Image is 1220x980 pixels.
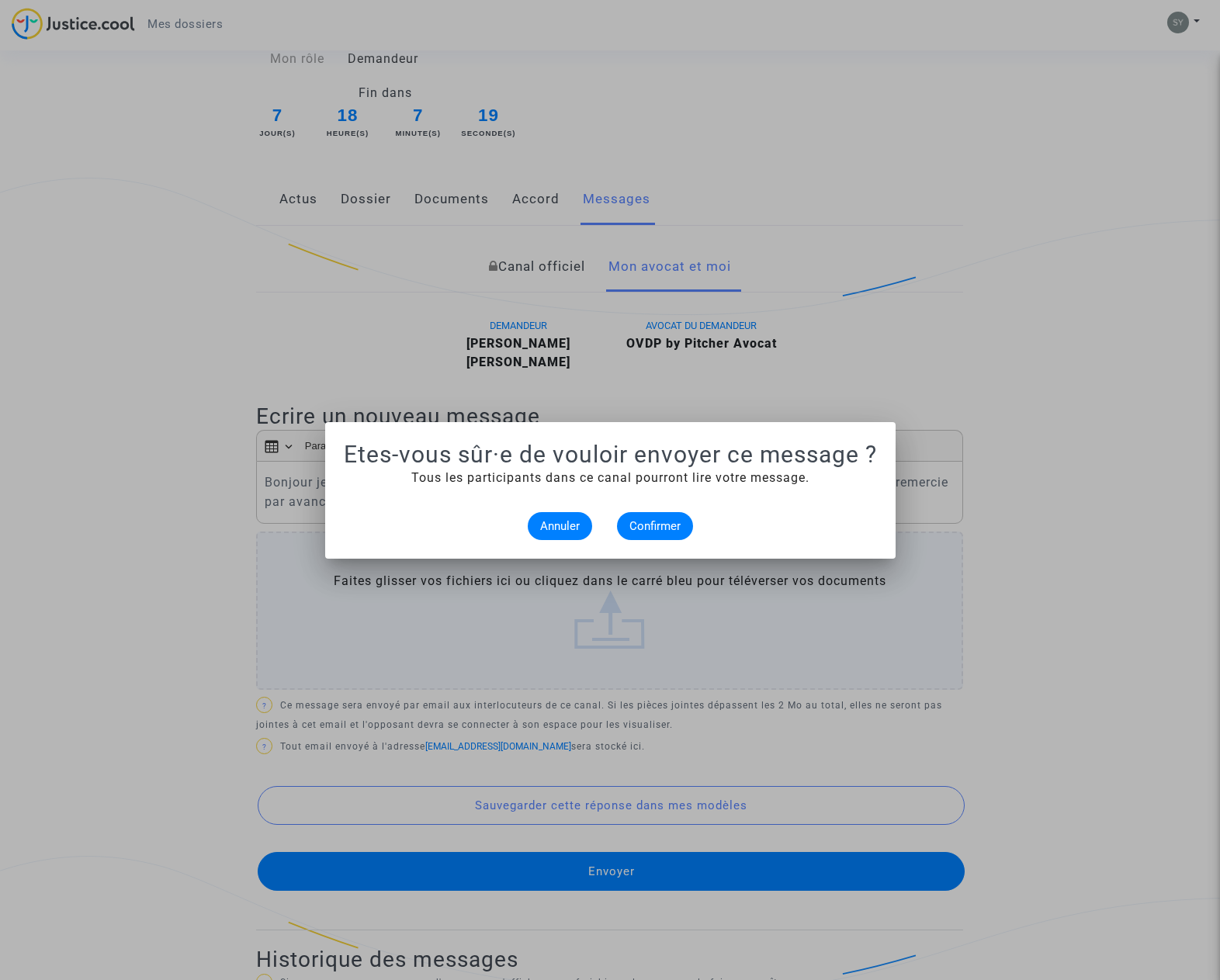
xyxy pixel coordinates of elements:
h1: Etes-vous sûr·e de vouloir envoyer ce message ? [344,441,877,469]
span: Tous les participants dans ce canal pourront lire votre message. [411,470,809,485]
button: Annuler [528,512,592,540]
button: Confirmer [617,512,693,540]
span: Annuler [540,519,580,533]
span: Confirmer [629,519,681,533]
